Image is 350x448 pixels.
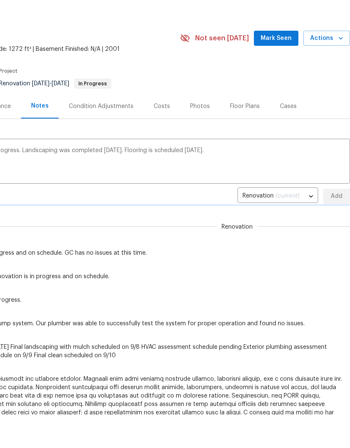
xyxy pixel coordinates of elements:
[31,102,49,110] div: Notes
[217,223,258,231] span: Renovation
[303,31,350,46] button: Actions
[52,81,69,87] span: [DATE]
[254,31,298,46] button: Mark Seen
[280,102,297,111] div: Cases
[261,33,292,44] span: Mark Seen
[32,81,69,87] span: -
[32,81,50,87] span: [DATE]
[275,193,299,199] span: (current)
[75,81,110,86] span: In Progress
[195,34,249,42] span: Not seen [DATE]
[238,186,318,207] div: Renovation (current)
[310,33,343,44] span: Actions
[154,102,170,111] div: Costs
[69,102,133,111] div: Condition Adjustments
[230,102,260,111] div: Floor Plans
[190,102,210,111] div: Photos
